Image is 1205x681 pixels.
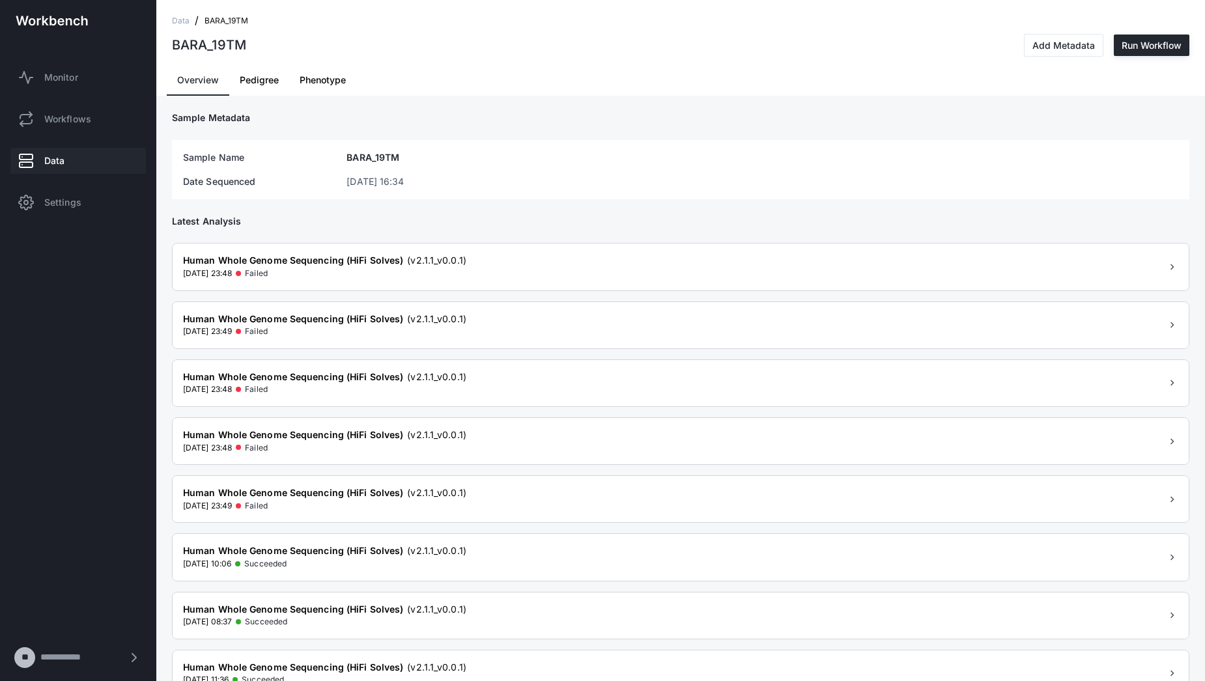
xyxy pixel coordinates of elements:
span: [DATE] 23:49 [183,325,232,338]
span: [DATE] 08:37 [183,615,232,628]
span: (v2.1.1_v0.0.1) [407,428,466,441]
span: [DATE] 23:49 [183,499,232,512]
span: chevron_right [1167,551,1178,563]
span: chevron_right [1167,667,1178,679]
span: Data [44,154,64,167]
span: Human Whole Genome Sequencing (HiFi Solves) [183,370,403,383]
span: [DATE] 23:48 [183,441,232,454]
span: (v2.1.1_v0.0.1) [407,544,466,557]
img: workbench-logo-white.svg [16,16,88,26]
span: Failed [245,267,268,280]
td: Sample Name [182,150,346,165]
a: Data [10,148,146,174]
span: chevron_right [1167,436,1178,447]
span: [DATE] 10:06 [183,557,231,570]
h3: Sample Metadata [172,111,1189,124]
span: Failed [245,441,268,454]
span: Succeeded [245,615,287,628]
span: [DATE] 23:48 [183,383,232,396]
span: BARA_19TM [347,151,399,164]
span: Failed [245,383,268,396]
button: Run Workflow [1114,35,1189,56]
span: Workflows [44,113,91,126]
span: Settings [44,196,81,209]
span: chevron_right [1167,609,1178,621]
div: Run Workflow [1122,40,1182,51]
span: chevron_right [1167,493,1178,505]
span: Succeeded [244,557,287,570]
span: Human Whole Genome Sequencing (HiFi Solves) [183,313,403,326]
div: BARA_19TM [172,39,246,52]
span: Data [172,14,190,27]
span: Monitor [44,71,78,84]
span: Phenotype [300,76,346,85]
span: Human Whole Genome Sequencing (HiFi Solves) [183,486,403,499]
span: chevron_right [1167,319,1178,331]
span: / [195,14,199,27]
span: Human Whole Genome Sequencing (HiFi Solves) [183,544,403,557]
div: Add Metadata [1032,40,1095,51]
span: [DATE] 23:48 [183,267,232,280]
span: Overview [177,76,219,85]
span: Human Whole Genome Sequencing (HiFi Solves) [183,428,403,441]
span: (v2.1.1_v0.0.1) [407,254,466,267]
span: Failed [245,499,268,512]
span: Failed [245,325,268,338]
a: Settings [10,189,146,215]
span: chevron_right [1167,377,1178,389]
span: Human Whole Genome Sequencing (HiFi Solves) [183,661,403,674]
span: (v2.1.1_v0.0.1) [407,603,466,616]
span: (v2.1.1_v0.0.1) [407,370,466,383]
button: Add Metadata [1024,34,1103,57]
a: Workflows [10,106,146,132]
td: Date Sequenced [182,174,346,189]
td: [DATE] 16:34 [346,174,1179,189]
span: Human Whole Genome Sequencing (HiFi Solves) [183,603,403,616]
span: BARA_19TM [205,14,249,27]
span: chevron_right [1167,261,1178,273]
span: Pedigree [240,76,279,85]
span: (v2.1.1_v0.0.1) [407,486,466,499]
span: Human Whole Genome Sequencing (HiFi Solves) [183,254,403,267]
h3: Latest Analysis [172,215,1189,228]
a: Monitor [10,64,146,90]
span: (v2.1.1_v0.0.1) [407,313,466,326]
span: (v2.1.1_v0.0.1) [407,661,466,674]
